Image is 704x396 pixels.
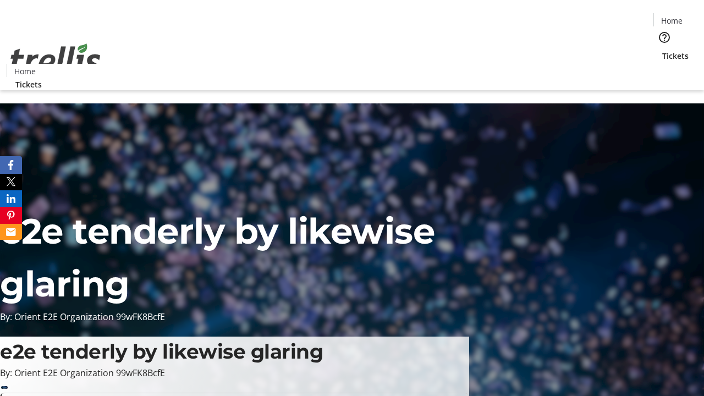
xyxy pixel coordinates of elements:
a: Tickets [7,79,51,90]
a: Home [654,15,689,26]
a: Home [7,65,42,77]
img: Orient E2E Organization 99wFK8BcfE's Logo [7,31,105,86]
button: Cart [653,62,675,84]
button: Help [653,26,675,48]
span: Tickets [15,79,42,90]
span: Tickets [662,50,689,62]
a: Tickets [653,50,697,62]
span: Home [661,15,683,26]
span: Home [14,65,36,77]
